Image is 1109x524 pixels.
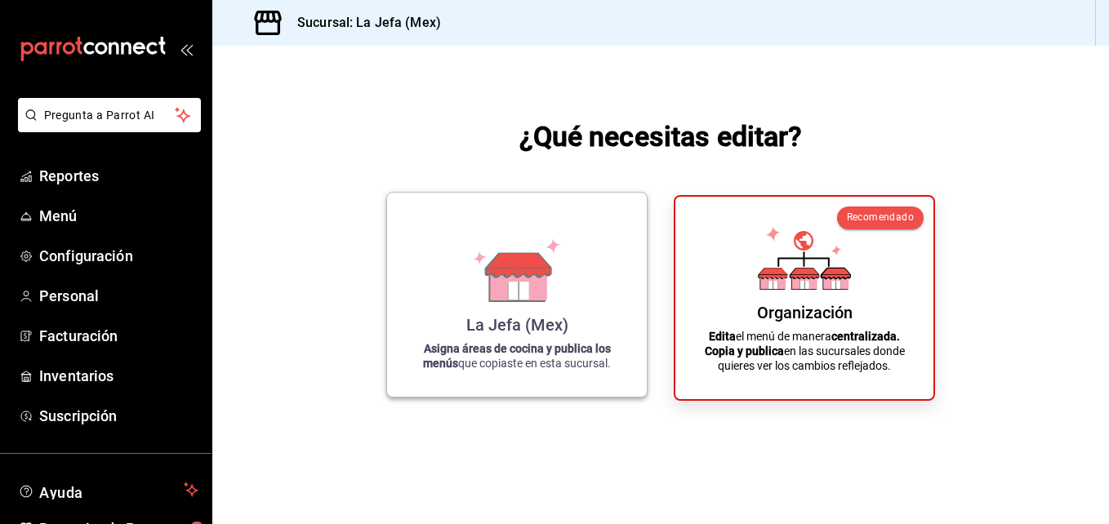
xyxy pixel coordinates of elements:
div: La Jefa (Mex) [466,315,568,335]
strong: Asigna áreas de cocina y publica los menús [423,342,611,370]
span: Inventarios [39,365,198,387]
span: Personal [39,285,198,307]
button: Pregunta a Parrot AI [18,98,201,132]
a: Pregunta a Parrot AI [11,118,201,135]
div: Organización [757,303,853,322]
span: Reportes [39,165,198,187]
p: el menú de manera en las sucursales donde quieres ver los cambios reflejados. [695,329,914,373]
strong: Copia y publica [705,344,784,357]
span: Menú [39,205,198,227]
span: Ayuda [39,480,177,500]
span: Facturación [39,325,198,347]
span: Pregunta a Parrot AI [44,107,176,124]
h1: ¿Qué necesitas editar? [519,117,803,156]
h3: Sucursal: La Jefa (Mex) [284,13,441,33]
button: open_drawer_menu [180,42,193,56]
strong: centralizada. [831,330,900,343]
span: Recomendado [847,211,914,223]
span: Suscripción [39,405,198,427]
span: Configuración [39,245,198,267]
p: que copiaste en esta sucursal. [407,341,627,371]
strong: Edita [709,330,736,343]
